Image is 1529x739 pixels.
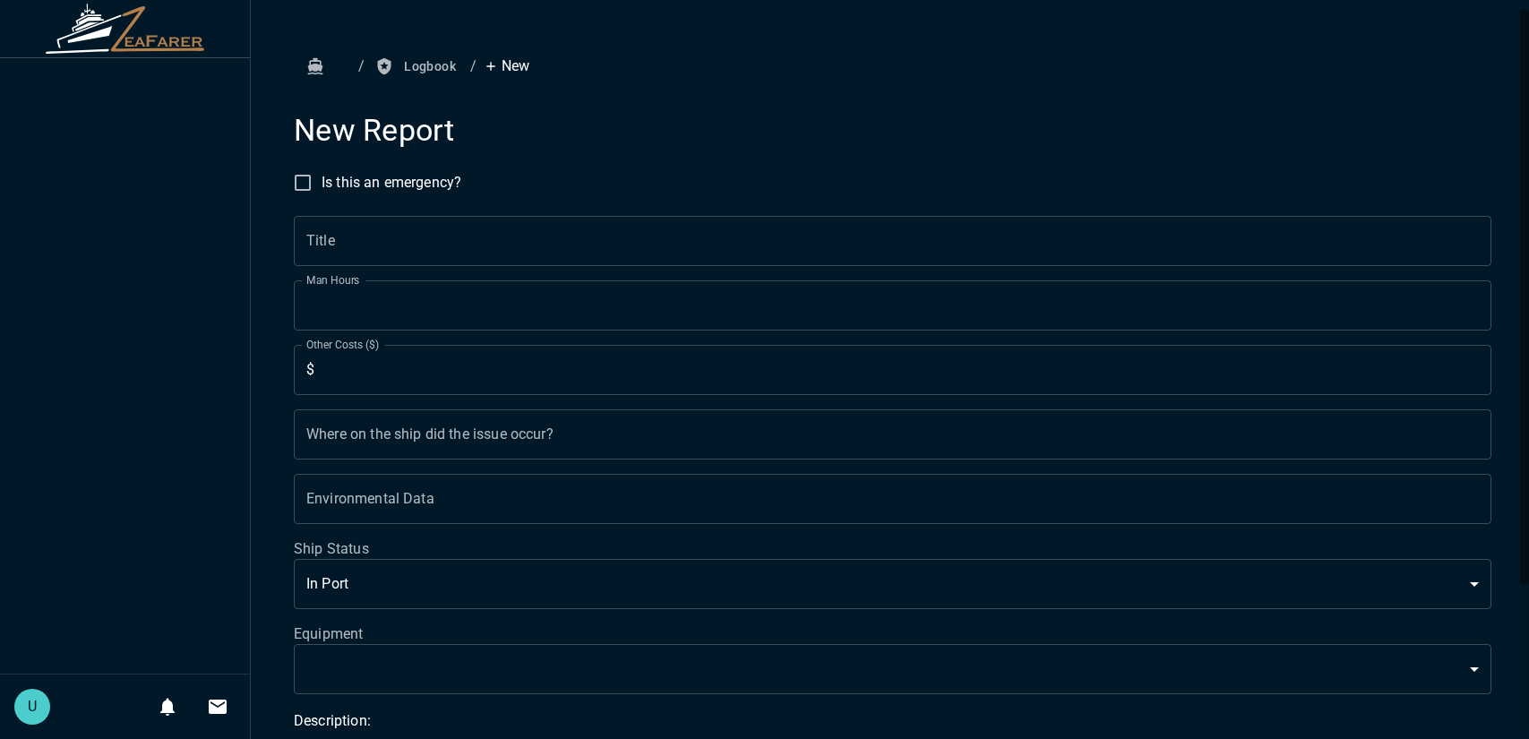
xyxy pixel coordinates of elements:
button: Notifications [150,689,185,725]
button: Logbook [372,50,463,83]
p: New [484,56,529,77]
li: / [470,56,477,77]
h6: Description: [294,709,1491,734]
li: / [358,56,365,77]
div: U [14,689,50,725]
h4: New Report [294,112,1491,150]
button: Invitations [200,689,236,725]
label: Equipment [294,623,1491,644]
p: $ [306,359,314,381]
span: Is this an emergency? [322,172,461,193]
img: ZeaFarer Logo [45,4,206,54]
label: Other Costs ($) [306,337,379,352]
label: Ship Status [294,538,1491,559]
label: Man Hours [306,272,360,288]
div: In Port [294,559,1491,609]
